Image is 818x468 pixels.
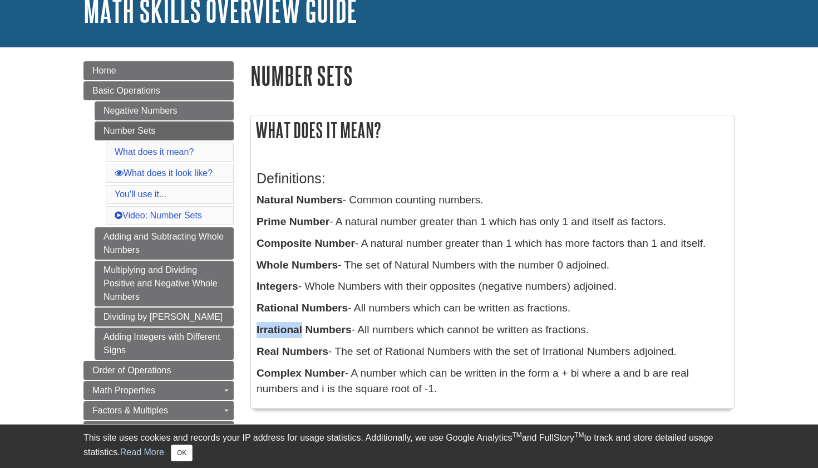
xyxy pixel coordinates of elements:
p: - All numbers which can be written as fractions. [257,300,728,316]
h3: Definitions: [257,170,728,187]
p: - The set of Natural Numbers with the number 0 adjoined. [257,257,728,274]
button: Close [171,445,193,461]
a: Home [83,61,234,80]
b: Integers [257,280,298,292]
a: Adding and Subtracting Whole Numbers [95,227,234,260]
a: Read More [120,447,164,457]
p: - Common counting numbers. [257,192,728,208]
h2: What does it mean? [251,115,734,145]
p: - Whole Numbers with their opposites (negative numbers) adjoined. [257,279,728,295]
a: Fractions [83,421,234,440]
div: This site uses cookies and records your IP address for usage statistics. Additionally, we use Goo... [83,431,735,461]
p: - A natural number greater than 1 which has more factors than 1 and itself. [257,236,728,252]
b: Real Numbers [257,345,328,357]
span: Math Properties [92,386,155,395]
sup: TM [574,431,584,439]
b: Prime Number [257,216,329,227]
b: Rational Numbers [257,302,348,314]
a: What does it mean? [115,147,194,157]
a: Multiplying and Dividing Positive and Negative Whole Numbers [95,261,234,306]
b: Irrational Numbers [257,324,352,335]
span: Basic Operations [92,86,160,95]
p: - A number which can be written in the form a + bi where a and b are real numbers and i is the sq... [257,365,728,398]
a: Basic Operations [83,81,234,100]
b: Natural Numbers [257,194,343,206]
b: Complex Number [257,367,345,379]
span: Home [92,66,116,75]
h1: Number Sets [250,61,735,90]
a: What does it look like? [115,168,213,178]
sup: TM [512,431,521,439]
span: Order of Operations [92,365,171,375]
a: Negative Numbers [95,101,234,120]
b: Composite Number [257,237,355,249]
a: Factors & Multiples [83,401,234,420]
span: Factors & Multiples [92,406,168,415]
a: Math Properties [83,381,234,400]
a: Adding Integers with Different Signs [95,328,234,360]
b: Whole Numbers [257,259,338,271]
a: Dividing by [PERSON_NAME] [95,308,234,326]
p: - A natural number greater than 1 which has only 1 and itself as factors. [257,214,728,230]
a: Video: Number Sets [115,211,202,220]
a: Number Sets [95,121,234,140]
a: You'll use it... [115,189,166,199]
p: - The set of Rational Numbers with the set of Irrational Numbers adjoined. [257,344,728,360]
a: Order of Operations [83,361,234,380]
p: - All numbers which cannot be written as fractions. [257,322,728,338]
